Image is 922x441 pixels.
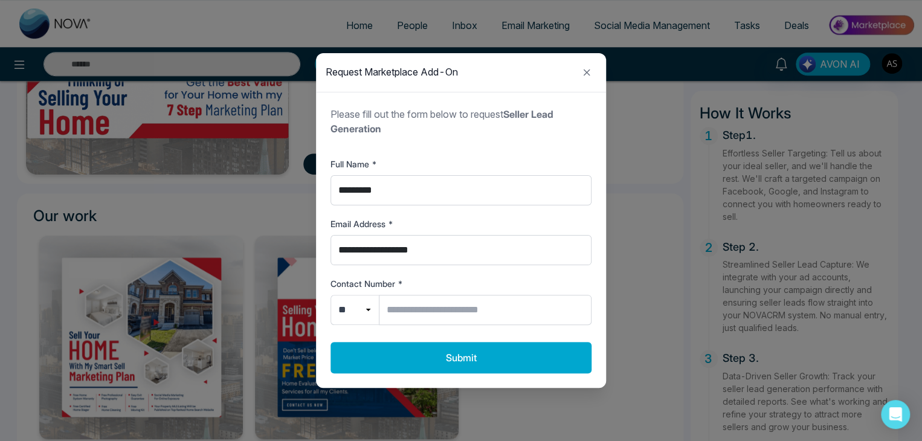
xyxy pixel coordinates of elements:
[330,217,592,230] label: Email Address *
[330,158,592,170] label: Full Name *
[330,277,592,290] label: Contact Number *
[577,63,596,82] button: Close modal
[326,66,458,78] h2: Request Marketplace Add-On
[330,342,592,373] button: Submit
[330,107,592,136] p: Please fill out the form below to request
[881,400,910,429] div: Open Intercom Messenger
